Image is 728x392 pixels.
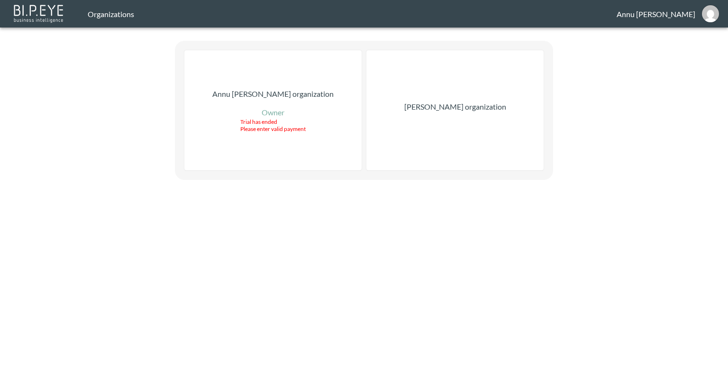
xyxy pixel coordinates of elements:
div: Annu [PERSON_NAME] [617,9,695,19]
div: Trial has ended Please enter valid payment [240,118,306,132]
div: Organizations [88,9,617,19]
button: annu@mutualart.com [695,2,726,25]
p: Annu [PERSON_NAME] organization [212,88,334,100]
img: 30a3054078d7a396129f301891e268cf [702,5,719,22]
p: Owner [262,107,284,118]
p: [PERSON_NAME] organization [404,101,506,112]
img: bipeye-logo [12,2,66,24]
